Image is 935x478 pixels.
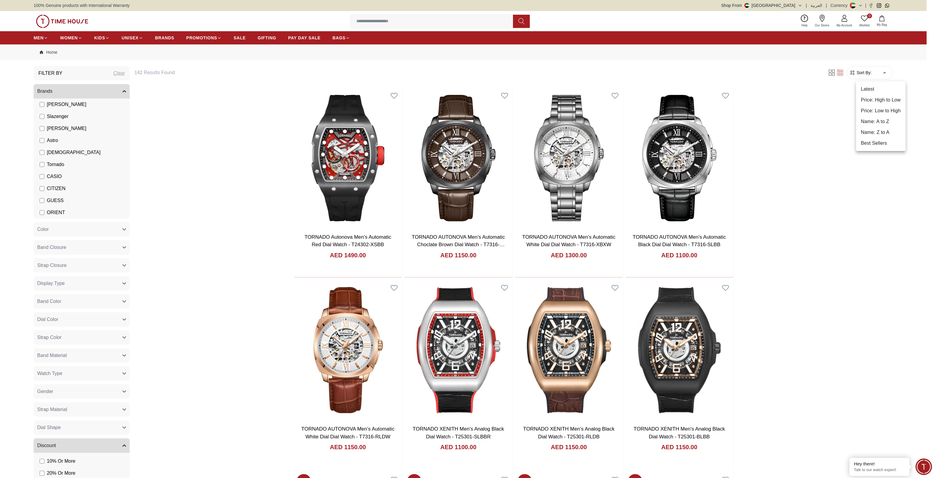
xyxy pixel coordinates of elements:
li: Best Sellers [856,138,906,149]
li: Name: A to Z [856,116,906,127]
li: Name: Z to A [856,127,906,138]
li: Price: Low to High [856,105,906,116]
div: Chat Widget [915,458,932,475]
p: Talk to our watch expert! [854,467,905,473]
li: Price: High to Low [856,95,906,105]
div: Hey there! [854,461,905,467]
li: Latest [856,84,906,95]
